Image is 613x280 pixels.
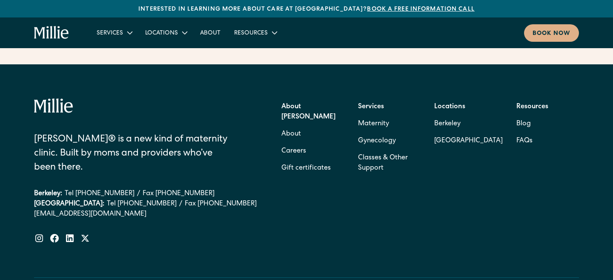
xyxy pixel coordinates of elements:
[138,26,193,40] div: Locations
[179,199,182,209] div: /
[90,26,138,40] div: Services
[234,29,268,38] div: Resources
[358,115,389,133] a: Maternity
[227,26,283,40] div: Resources
[281,160,331,177] a: Gift certificates
[185,199,257,209] a: Fax [PHONE_NUMBER]
[367,6,474,12] a: Book a free information call
[434,104,465,110] strong: Locations
[281,104,335,121] strong: About [PERSON_NAME]
[34,26,69,40] a: home
[434,115,503,133] a: Berkeley
[516,115,531,133] a: Blog
[358,133,396,150] a: Gynecology
[281,143,306,160] a: Careers
[34,199,104,209] div: [GEOGRAPHIC_DATA]:
[34,189,62,199] div: Berkeley:
[358,150,421,177] a: Classes & Other Support
[143,189,215,199] a: Fax [PHONE_NUMBER]
[524,24,579,42] a: Book now
[516,104,548,110] strong: Resources
[281,126,301,143] a: About
[516,133,533,150] a: FAQs
[533,29,570,38] div: Book now
[34,133,235,175] div: [PERSON_NAME]® is a new kind of maternity clinic. Built by moms and providers who’ve been there.
[107,199,177,209] a: Tel [PHONE_NUMBER]
[145,29,178,38] div: Locations
[434,133,503,150] a: [GEOGRAPHIC_DATA]
[97,29,123,38] div: Services
[34,209,257,219] a: [EMAIL_ADDRESS][DOMAIN_NAME]
[193,26,227,40] a: About
[358,104,384,110] strong: Services
[65,189,135,199] a: Tel [PHONE_NUMBER]
[137,189,140,199] div: /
